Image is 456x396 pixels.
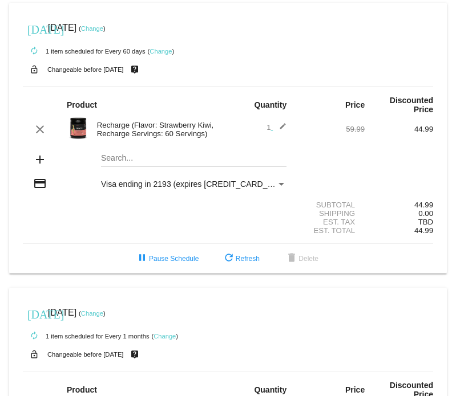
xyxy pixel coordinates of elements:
mat-icon: [DATE] [27,22,41,35]
mat-icon: edit [273,123,286,136]
div: 59.99 [296,125,365,133]
strong: Price [345,100,365,109]
mat-icon: live_help [128,62,142,77]
strong: Quantity [254,100,286,109]
a: Change [81,310,103,317]
mat-icon: live_help [128,347,142,362]
div: Shipping [296,209,365,218]
strong: Price [345,385,365,394]
div: 44.99 [365,201,433,209]
span: Refresh [222,255,260,263]
mat-icon: credit_card [33,177,47,190]
span: 1 [267,123,286,132]
mat-icon: pause [135,252,149,266]
mat-select: Payment Method [101,179,286,189]
div: 44.99 [365,125,433,133]
button: Refresh [213,248,269,269]
mat-icon: refresh [222,252,236,266]
strong: Quantity [254,385,286,394]
mat-icon: add [33,153,47,166]
a: Change [81,25,103,32]
strong: Product [67,385,97,394]
div: Est. Tax [296,218,365,226]
small: 1 item scheduled for Every 60 days [23,48,146,55]
div: Recharge (Flavor: Strawberry Kiwi, Recharge Servings: 60 Servings) [91,121,228,138]
span: Pause Schedule [135,255,199,263]
strong: Discounted Price [390,96,433,114]
small: ( ) [79,25,106,32]
mat-icon: [DATE] [27,307,41,320]
small: Changeable before [DATE] [47,66,124,73]
small: 1 item scheduled for Every 1 months [23,333,150,340]
div: Est. Total [296,226,365,235]
strong: Product [67,100,97,109]
mat-icon: lock_open [27,62,41,77]
small: ( ) [79,310,106,317]
img: Recharge-60S-bottle-Image-Carousel-Strw-Kiwi.png [67,117,90,140]
mat-icon: autorenew [27,329,41,343]
mat-icon: lock_open [27,347,41,362]
button: Delete [276,248,328,269]
span: Delete [285,255,318,263]
small: ( ) [148,48,175,55]
div: Subtotal [296,201,365,209]
mat-icon: clear [33,123,47,136]
mat-icon: autorenew [27,44,41,58]
mat-icon: delete [285,252,298,266]
input: Search... [101,154,286,163]
span: 44.99 [414,226,433,235]
small: Changeable before [DATE] [47,351,124,358]
button: Pause Schedule [126,248,208,269]
a: Change [150,48,172,55]
small: ( ) [151,333,178,340]
span: Visa ending in 2193 (expires [CREDIT_CARD_DATA]) [101,179,292,189]
span: 0.00 [418,209,433,218]
span: TBD [418,218,433,226]
a: Change [154,333,176,340]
